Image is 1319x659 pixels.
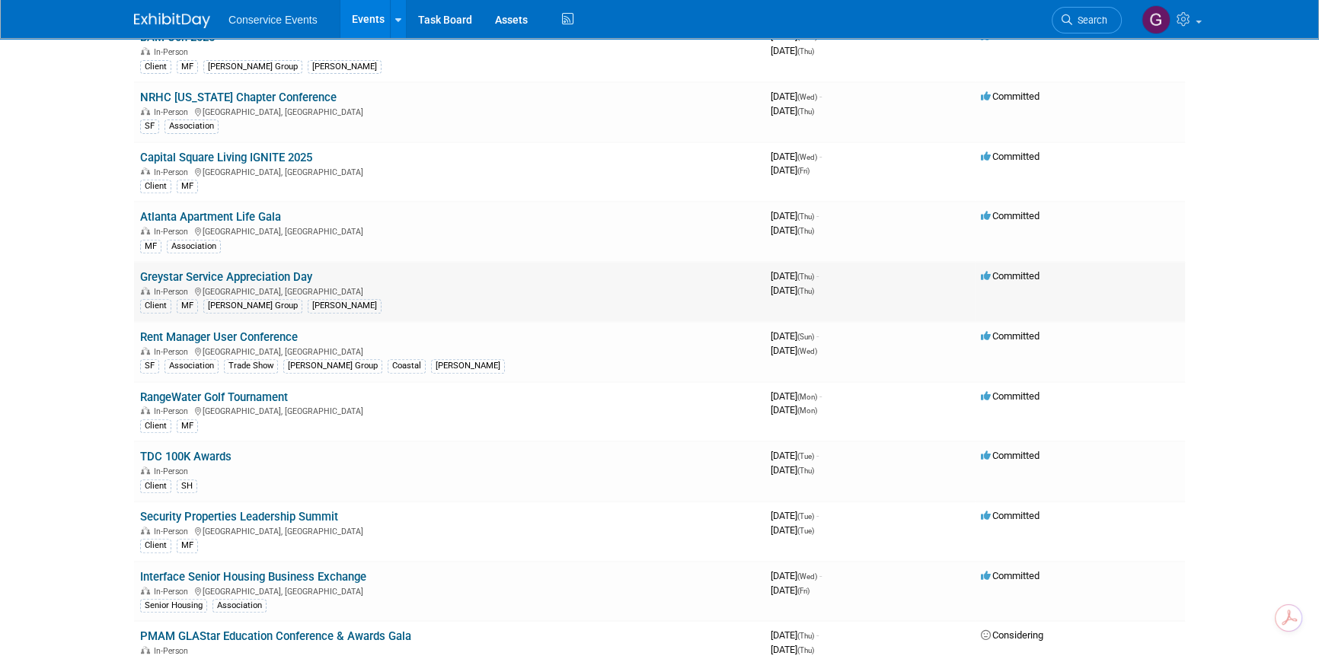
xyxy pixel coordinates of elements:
span: Committed [981,210,1040,221]
span: In-Person [154,466,193,476]
div: Association [164,359,219,373]
span: [DATE] [771,390,822,402]
div: Association [212,599,267,613]
span: - [819,91,822,102]
span: [DATE] [771,210,819,221]
div: [PERSON_NAME] [308,299,382,313]
img: In-Person Event [141,646,150,654]
a: NRHC [US_STATE] Chapter Conference [140,91,337,104]
span: Search [1072,14,1107,26]
span: - [816,210,819,221]
span: (Thu) [797,212,814,221]
div: MF [177,180,198,193]
span: [DATE] [771,510,819,521]
span: - [816,450,819,461]
span: In-Person [154,227,193,237]
span: [DATE] [771,584,810,596]
span: (Thu) [797,646,814,654]
span: (Thu) [797,272,814,281]
div: Client [140,539,171,552]
span: Committed [981,91,1040,102]
span: [DATE] [771,404,817,415]
span: (Thu) [797,466,814,475]
span: Committed [981,390,1040,402]
img: In-Person Event [141,527,150,534]
span: (Wed) [797,153,817,161]
div: [PERSON_NAME] Group [283,359,382,373]
span: Committed [981,570,1040,581]
a: Rent Manager User Conference [140,330,298,344]
div: [PERSON_NAME] [431,359,505,373]
span: (Fri) [797,587,810,595]
a: Search [1052,7,1122,33]
span: (Tue) [797,452,814,460]
span: (Sun) [797,333,814,341]
div: Coastal [388,359,426,373]
a: PMAM GLAStar Education Conference & Awards Gala [140,629,411,643]
span: [DATE] [771,91,822,102]
div: SF [140,359,159,373]
a: Greystar Service Appreciation Day [140,270,312,284]
span: [DATE] [771,45,814,56]
span: (Thu) [797,107,814,116]
div: Association [167,240,221,253]
div: Client [140,299,171,313]
span: [DATE] [771,330,819,342]
span: Committed [981,450,1040,461]
span: - [819,151,822,162]
span: [DATE] [771,285,814,296]
span: (Mon) [797,393,817,401]
img: In-Person Event [141,466,150,474]
span: In-Person [154,587,193,597]
span: [DATE] [771,105,814,116]
span: Committed [981,270,1040,282]
span: (Fri) [797,167,810,175]
span: Committed [981,510,1040,521]
span: [DATE] [771,224,814,236]
div: MF [177,299,198,313]
span: [DATE] [771,270,819,282]
div: SH [177,479,197,493]
span: Committed [981,151,1040,162]
span: [DATE] [771,345,817,356]
img: In-Person Event [141,587,150,594]
span: (Wed) [797,347,817,355]
span: In-Person [154,167,193,177]
span: (Thu) [797,287,814,295]
div: Association [164,119,219,133]
img: In-Person Event [141,47,150,55]
span: - [816,629,819,641]
span: In-Person [154,347,193,357]
span: - [819,390,822,402]
span: (Mon) [797,406,817,415]
div: [GEOGRAPHIC_DATA], [GEOGRAPHIC_DATA] [140,224,759,237]
a: RangeWater Golf Tournament [140,390,288,404]
div: [GEOGRAPHIC_DATA], [GEOGRAPHIC_DATA] [140,345,759,357]
a: Interface Senior Housing Business Exchange [140,570,366,584]
span: - [816,510,819,521]
span: [DATE] [771,644,814,655]
div: [PERSON_NAME] Group [203,60,302,74]
span: (Wed) [797,572,817,581]
div: [GEOGRAPHIC_DATA], [GEOGRAPHIC_DATA] [140,105,759,117]
div: MF [177,539,198,552]
span: In-Person [154,646,193,656]
div: MF [177,419,198,433]
span: In-Person [154,406,193,416]
img: In-Person Event [141,406,150,414]
span: (Wed) [797,93,817,101]
div: [PERSON_NAME] Group [203,299,302,313]
span: [DATE] [771,450,819,461]
img: Gayle Reese [1142,5,1170,34]
div: MF [140,240,161,253]
div: [PERSON_NAME] [308,60,382,74]
img: In-Person Event [141,167,150,175]
div: Senior Housing [140,599,207,613]
div: Client [140,419,171,433]
span: In-Person [154,287,193,297]
span: Conservice Events [228,14,318,26]
span: (Thu) [797,227,814,235]
span: [DATE] [771,164,810,176]
a: Capital Square Living IGNITE 2025 [140,151,312,164]
div: MF [177,60,198,74]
